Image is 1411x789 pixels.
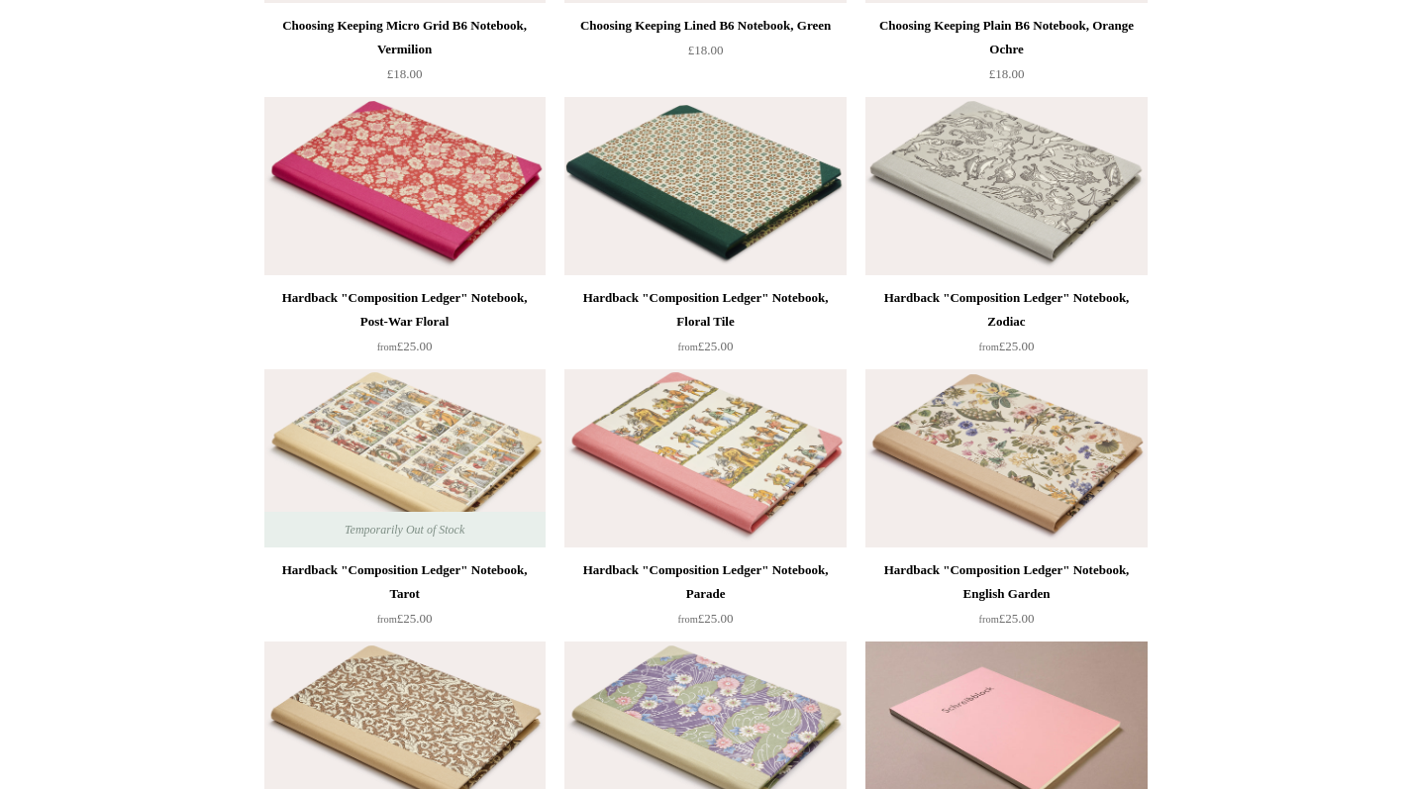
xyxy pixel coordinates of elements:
span: from [377,614,397,625]
a: Hardback "Composition Ledger" Notebook, Post-War Floral Hardback "Composition Ledger" Notebook, P... [264,97,546,275]
a: Choosing Keeping Lined B6 Notebook, Green £18.00 [564,14,846,95]
div: Hardback "Composition Ledger" Notebook, Post-War Floral [269,286,541,334]
a: Hardback "Composition Ledger" Notebook, Parade from£25.00 [564,558,846,640]
span: £18.00 [387,66,423,81]
img: Hardback "Composition Ledger" Notebook, Post-War Floral [264,97,546,275]
div: Choosing Keeping Micro Grid B6 Notebook, Vermilion [269,14,541,61]
a: Hardback "Composition Ledger" Notebook, Floral Tile Hardback "Composition Ledger" Notebook, Flora... [564,97,846,275]
span: £25.00 [979,339,1035,353]
span: £25.00 [678,611,734,626]
a: Hardback "Composition Ledger" Notebook, Zodiac Hardback "Composition Ledger" Notebook, Zodiac [865,97,1147,275]
span: from [979,342,999,352]
a: Hardback "Composition Ledger" Notebook, Post-War Floral from£25.00 [264,286,546,367]
span: £25.00 [678,339,734,353]
div: Choosing Keeping Plain B6 Notebook, Orange Ochre [870,14,1142,61]
a: Hardback "Composition Ledger" Notebook, Parade Hardback "Composition Ledger" Notebook, Parade [564,369,846,547]
span: £18.00 [688,43,724,57]
div: Hardback "Composition Ledger" Notebook, English Garden [870,558,1142,606]
a: Choosing Keeping Micro Grid B6 Notebook, Vermilion £18.00 [264,14,546,95]
div: Hardback "Composition Ledger" Notebook, Floral Tile [569,286,841,334]
img: Hardback "Composition Ledger" Notebook, Floral Tile [564,97,846,275]
a: Hardback "Composition Ledger" Notebook, English Garden Hardback "Composition Ledger" Notebook, En... [865,369,1147,547]
span: £25.00 [377,611,433,626]
span: £18.00 [989,66,1025,81]
a: Hardback "Composition Ledger" Notebook, English Garden from£25.00 [865,558,1147,640]
span: Temporarily Out of Stock [325,512,484,547]
div: Choosing Keeping Lined B6 Notebook, Green [569,14,841,38]
a: Choosing Keeping Plain B6 Notebook, Orange Ochre £18.00 [865,14,1147,95]
span: £25.00 [979,611,1035,626]
span: from [678,342,698,352]
span: from [377,342,397,352]
img: Hardback "Composition Ledger" Notebook, Parade [564,369,846,547]
a: Hardback "Composition Ledger" Notebook, Tarot Hardback "Composition Ledger" Notebook, Tarot Tempo... [264,369,546,547]
div: Hardback "Composition Ledger" Notebook, Parade [569,558,841,606]
img: Hardback "Composition Ledger" Notebook, Tarot [264,369,546,547]
a: Hardback "Composition Ledger" Notebook, Floral Tile from£25.00 [564,286,846,367]
span: from [979,614,999,625]
a: Hardback "Composition Ledger" Notebook, Zodiac from£25.00 [865,286,1147,367]
div: Hardback "Composition Ledger" Notebook, Zodiac [870,286,1142,334]
span: from [678,614,698,625]
div: Hardback "Composition Ledger" Notebook, Tarot [269,558,541,606]
img: Hardback "Composition Ledger" Notebook, Zodiac [865,97,1147,275]
img: Hardback "Composition Ledger" Notebook, English Garden [865,369,1147,547]
a: Hardback "Composition Ledger" Notebook, Tarot from£25.00 [264,558,546,640]
span: £25.00 [377,339,433,353]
